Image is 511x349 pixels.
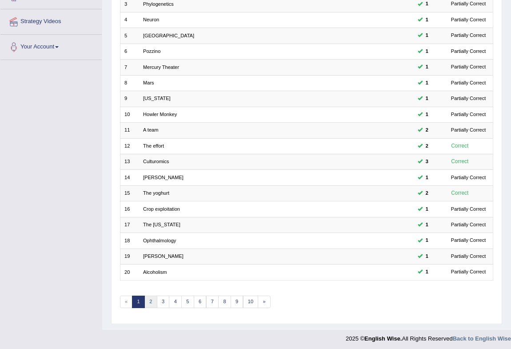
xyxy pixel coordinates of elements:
div: Partially Correct [448,79,489,87]
a: 3 [157,296,170,308]
span: You can still take this question [423,48,431,56]
span: You can still take this question [423,189,431,197]
a: Alcoholism [143,269,167,275]
a: [PERSON_NAME] [143,175,184,180]
span: You can still take this question [423,205,431,213]
a: 2 [144,296,157,308]
a: Mars [143,80,154,85]
a: Crop exploitation [143,206,180,212]
span: You can still take this question [423,79,431,87]
div: Partially Correct [448,63,489,71]
a: Strategy Videos [0,9,102,32]
td: 10 [120,107,139,122]
div: Partially Correct [448,126,489,134]
a: » [258,296,271,308]
a: Mercury Theater [143,64,179,70]
td: 5 [120,28,139,44]
a: Phylogenetics [143,1,174,7]
a: 5 [181,296,194,308]
td: 20 [120,265,139,280]
span: You can still take this question [423,32,431,40]
td: 16 [120,201,139,217]
span: You can still take this question [423,174,431,182]
div: Partially Correct [448,111,489,119]
td: 19 [120,249,139,264]
div: Partially Correct [448,253,489,261]
strong: English Wise. [364,335,402,342]
div: Partially Correct [448,48,489,56]
span: You can still take this question [423,126,431,134]
a: Howler Monkey [143,112,177,117]
td: 17 [120,217,139,233]
a: [US_STATE] [143,96,171,101]
td: 15 [120,185,139,201]
td: 11 [120,123,139,138]
a: The yoghurt [143,190,169,196]
td: 9 [120,91,139,107]
a: 7 [206,296,219,308]
div: Correct [448,189,471,198]
td: 6 [120,44,139,59]
a: Back to English Wise [453,335,511,342]
a: The [US_STATE] [143,222,180,227]
a: [GEOGRAPHIC_DATA] [143,33,194,38]
span: You can still take this question [423,63,431,71]
td: 8 [120,75,139,91]
div: Partially Correct [448,32,489,40]
span: You can still take this question [423,237,431,245]
td: 4 [120,12,139,28]
span: You can still take this question [423,111,431,119]
a: Your Account [0,35,102,57]
td: 18 [120,233,139,249]
td: 13 [120,154,139,170]
div: Partially Correct [448,205,489,213]
div: Correct [448,157,471,166]
span: You can still take this question [423,95,431,103]
div: Partially Correct [448,95,489,103]
a: 1 [132,296,145,308]
td: 12 [120,138,139,154]
td: 7 [120,60,139,75]
a: Culturomics [143,159,169,164]
td: 14 [120,170,139,185]
div: 2025 © All Rights Reserved [346,330,511,343]
span: You can still take this question [423,221,431,229]
a: [PERSON_NAME] [143,253,184,259]
div: Partially Correct [448,237,489,245]
span: You can still take this question [423,142,431,150]
div: Partially Correct [448,16,489,24]
a: The effort [143,143,164,148]
a: 4 [169,296,182,308]
span: You can still take this question [423,253,431,261]
div: Partially Correct [448,268,489,276]
div: Partially Correct [448,221,489,229]
a: A team [143,127,158,132]
span: You can still take this question [423,158,431,166]
a: 9 [231,296,244,308]
span: You can still take this question [423,16,431,24]
a: 6 [194,296,207,308]
span: « [120,296,133,308]
a: Neuron [143,17,159,22]
a: Pozzino [143,48,160,54]
a: 8 [218,296,231,308]
a: 10 [243,296,259,308]
div: Correct [448,142,471,151]
span: You can still take this question [423,268,431,276]
div: Partially Correct [448,174,489,182]
a: Ophthalmology [143,238,176,243]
